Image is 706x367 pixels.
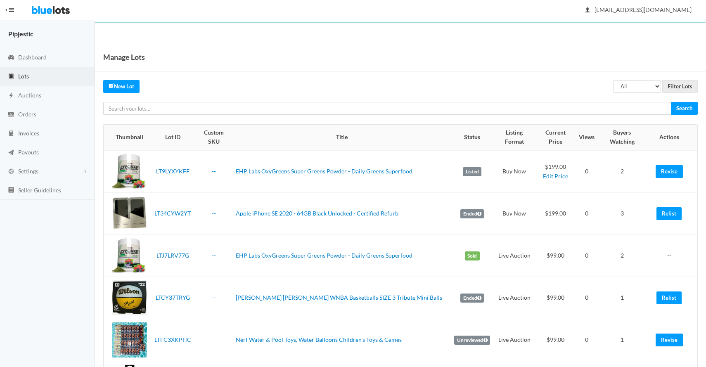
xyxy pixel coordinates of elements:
[195,125,232,150] th: Custom SKU
[154,210,191,217] a: LT34CYW2YT
[576,150,598,193] td: 0
[7,92,15,100] ion-icon: flash
[656,334,683,346] a: Revise
[18,54,47,61] span: Dashboard
[7,187,15,194] ion-icon: list box
[103,51,145,63] h1: Manage Lots
[535,235,576,277] td: $99.00
[212,252,216,259] a: --
[646,235,697,277] td: --
[18,92,41,99] span: Auctions
[535,193,576,235] td: $199.00
[576,235,598,277] td: 0
[598,150,646,193] td: 2
[7,168,15,176] ion-icon: cog
[493,235,535,277] td: Live Auction
[598,125,646,150] th: Buyers Watching
[535,319,576,361] td: $99.00
[460,294,484,303] label: Ended
[7,149,15,157] ion-icon: paper plane
[598,277,646,319] td: 1
[212,210,216,217] a: --
[493,193,535,235] td: Buy Now
[18,130,39,137] span: Invoices
[463,167,481,176] label: Listed
[671,102,698,115] input: Search
[460,209,484,218] label: Ended
[585,6,692,13] span: [EMAIL_ADDRESS][DOMAIN_NAME]
[232,125,451,150] th: Title
[493,150,535,193] td: Buy Now
[576,277,598,319] td: 0
[18,73,29,80] span: Lots
[598,319,646,361] td: 1
[583,7,592,14] ion-icon: person
[7,111,15,119] ion-icon: cash
[8,30,33,38] strong: Pipjestic
[598,193,646,235] td: 3
[236,252,412,259] a: EHP Labs OxyGreens Super Greens Powder - Daily Greens Superfood
[465,251,480,260] label: Sold
[535,277,576,319] td: $99.00
[451,125,493,150] th: Status
[150,125,195,150] th: Lot ID
[236,168,412,175] a: EHP Labs OxyGreens Super Greens Powder - Daily Greens Superfood
[18,187,61,194] span: Seller Guidelines
[493,277,535,319] td: Live Auction
[656,291,682,304] a: Relist
[18,149,39,156] span: Payouts
[656,207,682,220] a: Relist
[212,168,216,175] a: --
[104,125,150,150] th: Thumbnail
[212,294,216,301] a: --
[646,125,697,150] th: Actions
[236,336,402,343] a: Nerf Water & Pool Toys, Water Balloons Children's Toys & Games
[7,54,15,62] ion-icon: speedometer
[109,83,114,88] ion-icon: create
[18,168,38,175] span: Settings
[212,336,216,343] a: --
[236,210,398,217] a: Apple iPhone SE 2020 - 64GB Black Unlocked - Certified Refurb
[656,165,683,178] a: Revise
[543,173,568,180] a: Edit Price
[156,294,190,301] a: LTCY37TRYG
[576,193,598,235] td: 0
[156,252,189,259] a: LTJ7LRV77G
[535,125,576,150] th: Current Price
[535,150,576,193] td: $199.00
[598,235,646,277] td: 2
[18,111,36,118] span: Orders
[576,319,598,361] td: 0
[154,336,191,343] a: LTFC3XKPHC
[493,319,535,361] td: Live Auction
[7,130,15,138] ion-icon: calculator
[576,125,598,150] th: Views
[103,102,671,115] input: Search your lots...
[236,294,442,301] a: [PERSON_NAME] [PERSON_NAME] WNBA Basketballs SIZE 3 Tribute Mini Balls
[7,73,15,81] ion-icon: clipboard
[662,80,698,93] input: Filter Lots
[103,80,140,93] a: createNew Lot
[454,336,490,345] label: Unreviewed
[156,168,190,175] a: LT9LYXYKFF
[493,125,535,150] th: Listing Format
